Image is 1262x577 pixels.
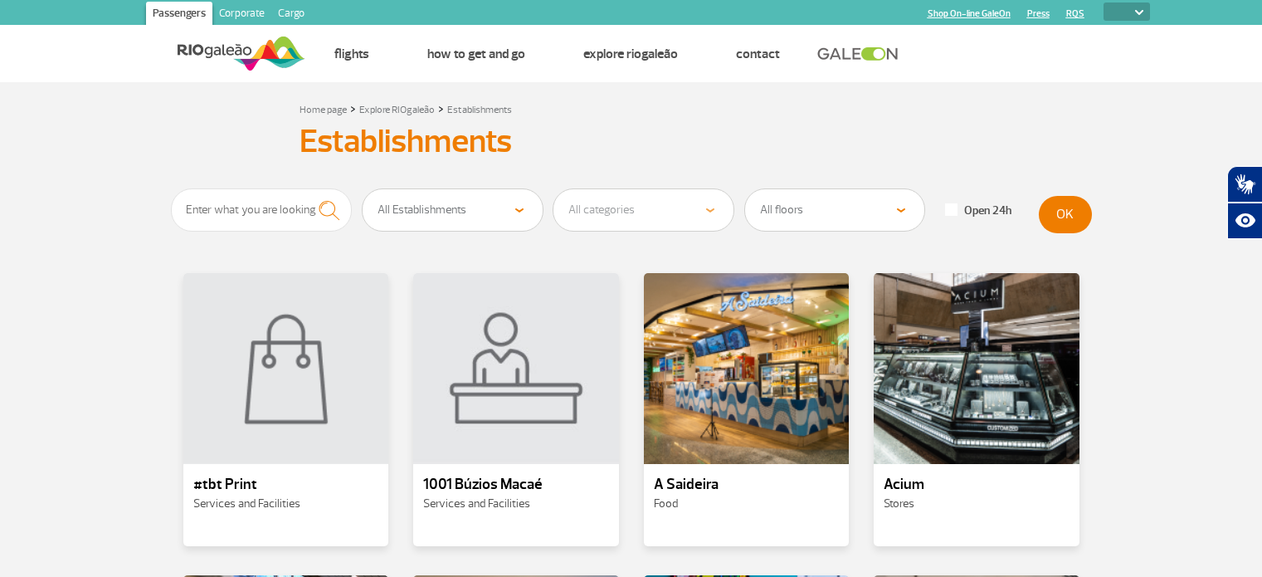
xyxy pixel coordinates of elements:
[171,188,353,232] input: Enter what you are looking for
[736,46,780,62] a: Contact
[945,203,1011,218] label: Open 24h
[654,496,678,511] span: Food
[423,477,609,493] p: 1001 Búzios Macaé
[1227,166,1262,239] div: Plugin de acessibilidade da Hand Talk.
[1227,166,1262,203] button: Abrir tradutor de língua de sinais.
[300,127,963,155] h1: Establishments
[447,104,512,116] a: Establishments
[1066,8,1084,19] a: RQS
[423,496,530,511] span: Services and Facilities
[654,477,840,493] p: A Saideira
[427,46,525,62] a: How to get and go
[884,477,1070,493] p: Acium
[334,46,369,62] a: Flights
[300,104,347,116] a: Home page
[359,104,435,116] a: Explore RIOgaleão
[146,2,212,28] a: Passengers
[350,99,356,118] a: >
[193,477,379,493] p: #tbt Print
[438,99,444,118] a: >
[1227,203,1262,239] button: Abrir recursos assistivos.
[928,8,1011,19] a: Shop On-line GaleOn
[271,2,311,28] a: Cargo
[1027,8,1050,19] a: Press
[193,496,300,511] span: Services and Facilities
[884,496,914,511] span: Stores
[583,46,678,62] a: Explore RIOgaleão
[212,2,271,28] a: Corporate
[1039,196,1092,233] button: OK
